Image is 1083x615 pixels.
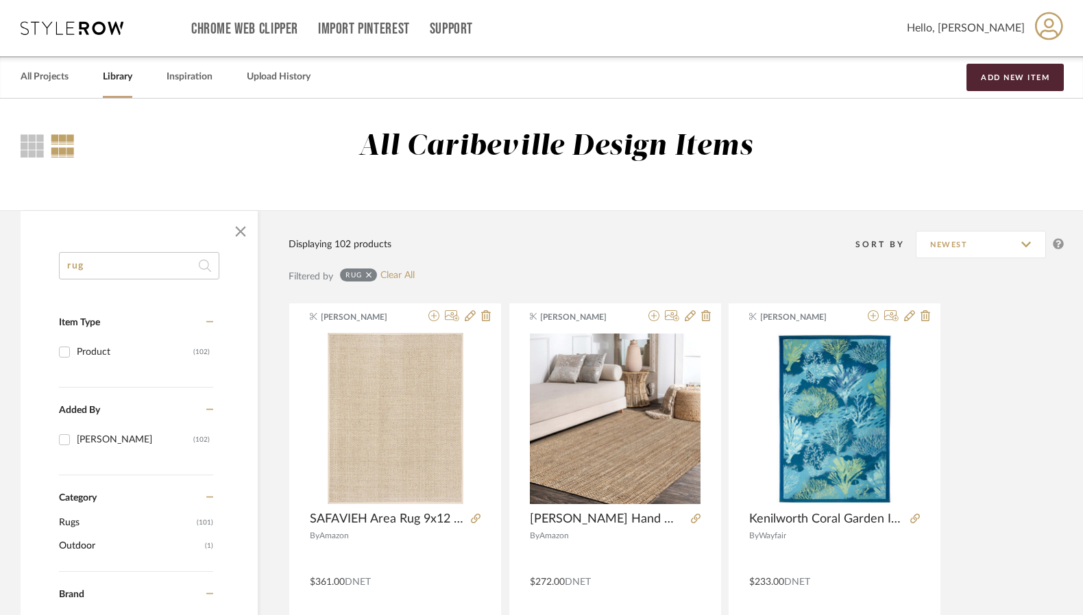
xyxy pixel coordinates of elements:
div: [PERSON_NAME] [77,429,193,451]
img: SAFAVIEH Area Rug 9x12 - Natural Fiber Collection - Large - Natural & Beige, Seagrass, Basketweav... [328,333,463,504]
span: $272.00 [530,577,565,587]
div: All Caribeville Design Items [358,129,753,164]
span: DNET [345,577,371,587]
a: Inspiration [167,68,212,86]
a: Support [430,23,473,35]
input: Search within 102 results [59,252,219,279]
span: Amazon [539,531,569,540]
a: Chrome Web Clipper [191,23,298,35]
button: Close [227,218,254,245]
span: $361.00 [310,577,345,587]
span: By [530,531,539,540]
span: Kenilworth Coral Garden Indoor/Outdoor Rug Lapis [749,512,905,527]
div: (102) [193,429,210,451]
div: Product [77,341,193,363]
span: By [310,531,319,540]
span: DNET [565,577,591,587]
span: SAFAVIEH Area Rug 9x12 - Natural Fiber Collection - Large - Natural & Beige, Seagrass, Basketweav... [310,512,465,527]
div: rug [345,271,363,279]
span: Wayfair [759,531,786,540]
img: Kenilworth Coral Garden Indoor/Outdoor Rug Lapis [749,334,920,504]
span: Hello, [PERSON_NAME] [907,20,1025,36]
a: All Projects [21,68,69,86]
span: [PERSON_NAME] Hand Woven Chunky Jute Natural Indoor Area Rug, 9x12, Bohemian, Rustic, Cottage, Ea... [530,512,685,527]
span: DNET [784,577,810,587]
span: By [749,531,759,540]
button: Add New Item [966,64,1064,91]
a: Library [103,68,132,86]
span: (1) [205,535,213,557]
a: Upload History [247,68,311,86]
span: Added By [59,405,100,415]
a: Clear All [380,270,415,281]
span: Rugs [59,511,193,534]
span: [PERSON_NAME] [540,311,626,323]
a: Import Pinterest [318,23,410,35]
span: Brand [59,590,84,599]
span: $233.00 [749,577,784,587]
span: Amazon [319,531,349,540]
span: Item Type [59,318,100,327]
div: (102) [193,341,210,363]
div: Filtered by [289,269,333,284]
div: Displaying 102 products [289,237,391,252]
span: (101) [197,512,213,534]
div: Sort By [855,238,916,251]
span: [PERSON_NAME] [760,311,847,323]
span: Category [59,492,97,504]
img: JONATHAN Y Pata Hand Woven Chunky Jute Natural Indoor Area Rug, 9x12, Bohemian, Rustic, Cottage, ... [530,334,701,504]
span: [PERSON_NAME] [321,311,407,323]
span: Outdoor [59,534,202,557]
div: 0 [530,333,701,504]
